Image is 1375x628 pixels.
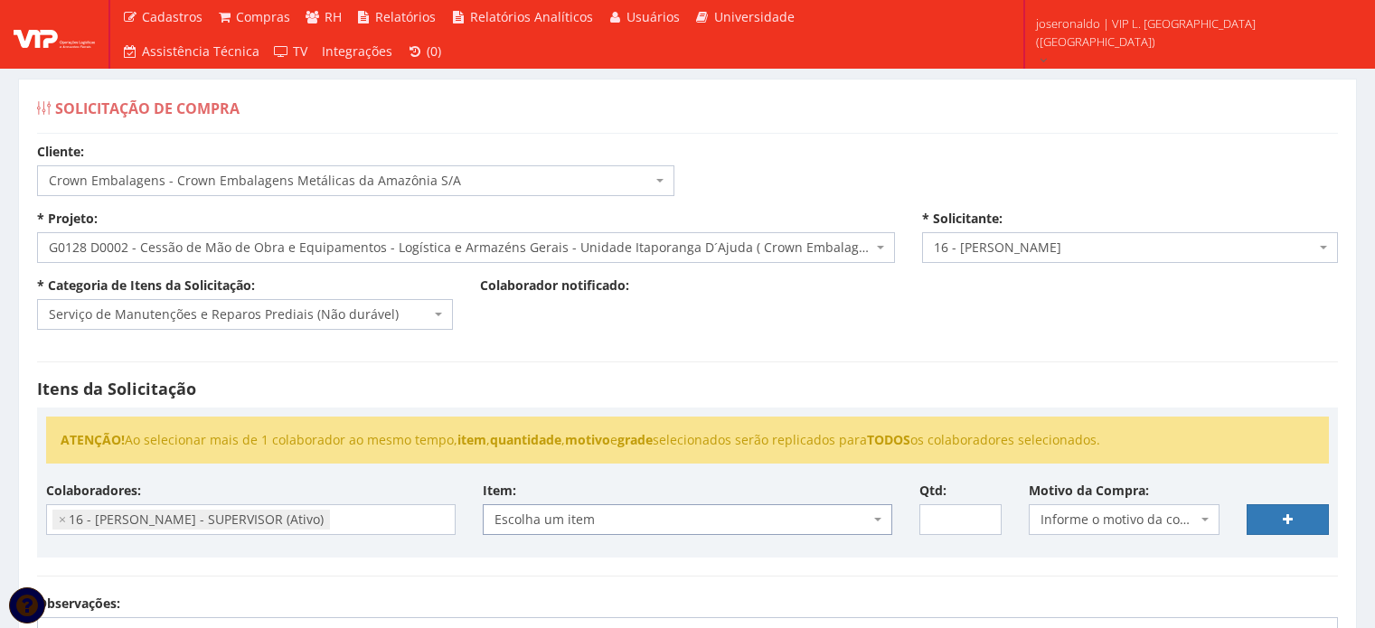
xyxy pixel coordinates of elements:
[46,482,141,500] label: Colaboradores:
[714,8,795,25] span: Universidade
[1029,482,1149,500] label: Motivo da Compra:
[236,8,290,25] span: Compras
[61,431,1314,449] li: Ao selecionar mais de 1 colaborador ao mesmo tempo, , , e selecionados serão replicados para os c...
[400,34,448,69] a: (0)
[59,511,66,529] span: ×
[37,595,120,613] label: Observações:
[375,8,436,25] span: Relatórios
[1036,14,1351,51] span: joseronaldo | VIP L. [GEOGRAPHIC_DATA] ([GEOGRAPHIC_DATA])
[14,21,95,48] img: logo
[49,239,872,257] span: G0128 D0002 - Cessão de Mão de Obra e Equipamentos - Logística e Armazéns Gerais - Unidade Itapor...
[494,511,870,529] span: Escolha um item
[1041,511,1198,529] span: Informe o motivo da compra
[115,34,267,69] a: Assistência Técnica
[37,299,453,330] span: Serviço de Manutenções e Reparos Prediais (Não durável)
[49,305,430,323] span: Serviço de Manutenções e Reparos Prediais (Não durável)
[142,42,259,60] span: Assistência Técnica
[483,482,516,500] label: Item:
[142,8,202,25] span: Cadastros
[293,42,307,60] span: TV
[427,42,441,60] span: (0)
[565,431,610,448] strong: motivo
[315,34,400,69] a: Integrações
[52,510,330,530] li: 16 - JOSE RONALDO SANTOS SIQUEIRA - SUPERVISOR (Ativo)
[490,431,561,448] strong: quantidade
[37,143,84,161] label: Cliente:
[483,504,892,535] span: Escolha um item
[322,42,392,60] span: Integrações
[55,98,240,118] span: Solicitação de Compra
[49,172,652,190] span: Crown Embalagens - Crown Embalagens Metálicas da Amazônia S/A
[37,210,98,228] label: * Projeto:
[470,8,593,25] span: Relatórios Analíticos
[267,34,315,69] a: TV
[37,165,674,196] span: Crown Embalagens - Crown Embalagens Metálicas da Amazônia S/A
[61,431,125,448] strong: ATENÇÃO!
[934,239,1315,257] span: 16 - JOSE RONALDO SANTOS SIQUEIRA
[1029,504,1220,535] span: Informe o motivo da compra
[922,232,1338,263] span: 16 - JOSE RONALDO SANTOS SIQUEIRA
[480,277,629,295] label: Colaborador notificado:
[325,8,342,25] span: RH
[37,378,196,399] strong: Itens da Solicitação
[626,8,680,25] span: Usuários
[867,431,910,448] strong: TODOS
[922,210,1003,228] label: * Solicitante:
[37,277,255,295] label: * Categoria de Itens da Solicitação:
[37,232,895,263] span: G0128 D0002 - Cessão de Mão de Obra e Equipamentos - Logística e Armazéns Gerais - Unidade Itapor...
[457,431,486,448] strong: item
[919,482,946,500] label: Qtd:
[617,431,653,448] strong: grade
